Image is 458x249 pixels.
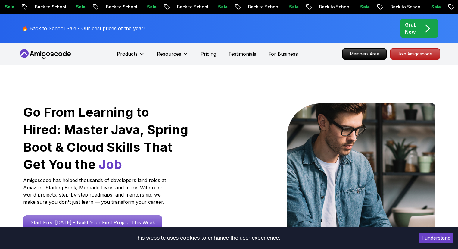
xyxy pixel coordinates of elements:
p: Back to School [383,4,424,10]
p: Sale [353,4,372,10]
a: Members Area [342,48,387,60]
p: Sale [211,4,230,10]
button: Products [117,50,145,62]
a: Pricing [201,50,216,58]
p: Products [117,50,138,58]
a: Start Free [DATE] - Build Your First Project This Week [23,215,162,230]
p: Back to School [241,4,282,10]
a: Join Amigoscode [390,48,440,60]
p: Back to School [99,4,140,10]
p: Join Amigoscode [391,49,440,59]
a: For Business [268,50,298,58]
span: Job [99,156,122,172]
p: Sale [69,4,88,10]
p: Back to School [170,4,211,10]
h1: Go From Learning to Hired: Master Java, Spring Boot & Cloud Skills That Get You the [23,103,189,173]
p: Back to School [312,4,353,10]
p: Amigoscode has helped thousands of developers land roles at Amazon, Starling Bank, Mercado Livre,... [23,177,168,206]
p: Back to School [28,4,69,10]
p: Sale [424,4,443,10]
p: 🔥 Back to School Sale - Our best prices of the year! [22,25,145,32]
p: Sale [282,4,301,10]
button: Resources [157,50,188,62]
p: Members Area [343,49,386,59]
p: Resources [157,50,181,58]
button: Accept cookies [419,233,453,243]
div: This website uses cookies to enhance the user experience. [5,231,410,244]
a: Testimonials [228,50,256,58]
p: Grab Now [405,21,417,36]
p: Sale [140,4,159,10]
